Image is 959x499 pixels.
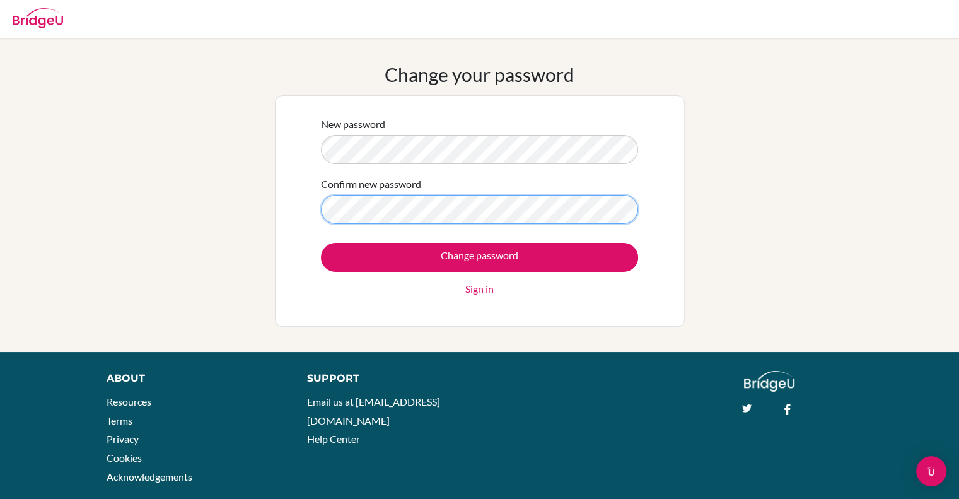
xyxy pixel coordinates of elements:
div: Open Intercom Messenger [916,456,946,486]
label: New password [321,117,385,132]
a: Privacy [107,433,139,445]
h1: Change your password [385,63,574,86]
div: Support [307,371,466,386]
a: Cookies [107,452,142,464]
img: logo_white@2x-f4f0deed5e89b7ecb1c2cc34c3e3d731f90f0f143d5ea2071677605dd97b5244.png [744,371,795,392]
img: Bridge-U [13,8,63,28]
a: Resources [107,396,151,408]
a: Help Center [307,433,360,445]
div: About [107,371,279,386]
input: Change password [321,243,638,272]
a: Sign in [465,281,494,296]
a: Terms [107,414,132,426]
a: Acknowledgements [107,471,192,483]
a: Email us at [EMAIL_ADDRESS][DOMAIN_NAME] [307,396,440,426]
label: Confirm new password [321,177,421,192]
